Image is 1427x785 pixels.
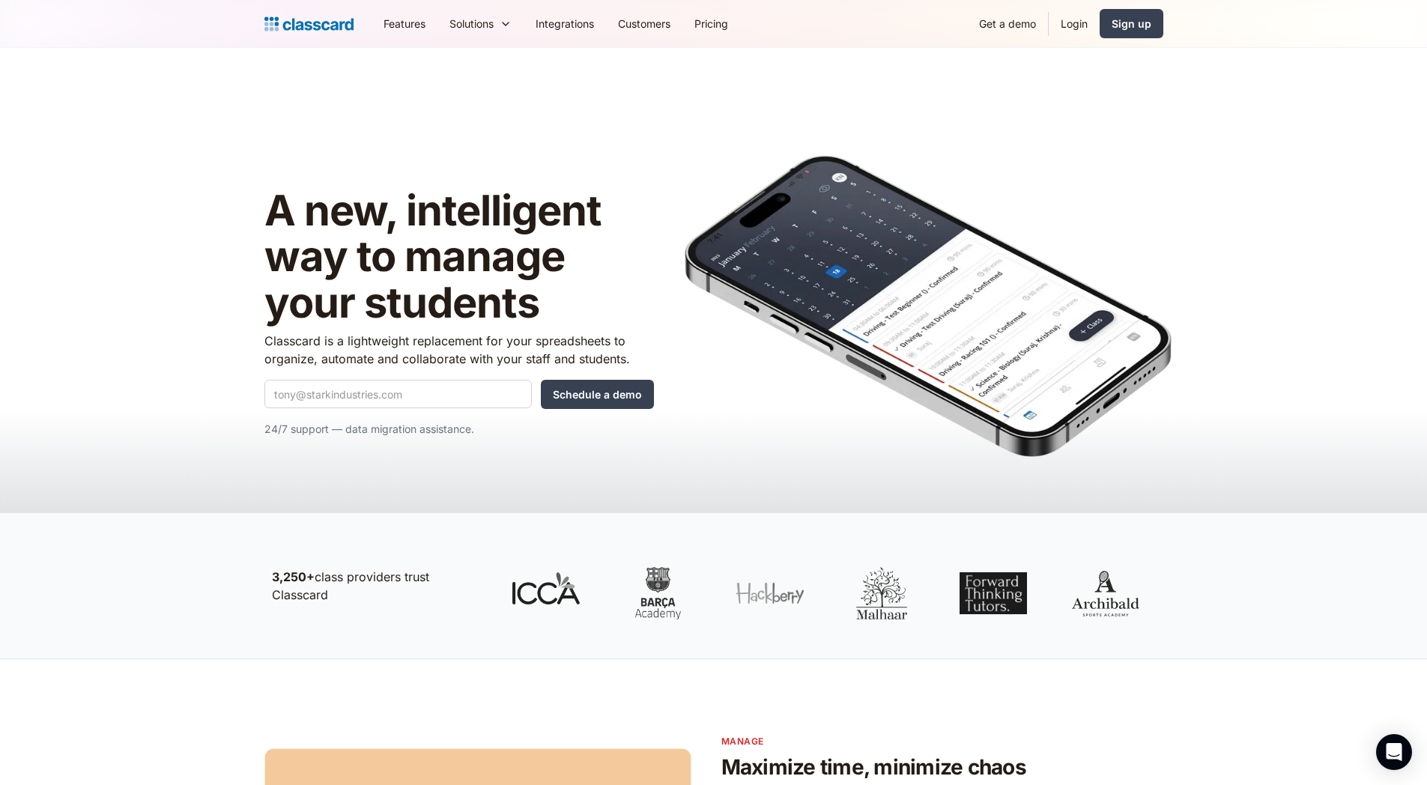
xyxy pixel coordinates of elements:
[437,7,524,40] div: Solutions
[264,13,354,34] a: Logo
[264,332,654,368] p: Classcard is a lightweight replacement for your spreadsheets to organize, automate and collaborat...
[606,7,682,40] a: Customers
[524,7,606,40] a: Integrations
[1100,9,1163,38] a: Sign up
[541,380,654,409] input: Schedule a demo
[272,568,482,604] p: class providers trust Classcard
[1112,16,1151,31] div: Sign up
[682,7,740,40] a: Pricing
[272,569,315,584] strong: 3,250+
[264,420,654,438] p: 24/7 support — data migration assistance.
[721,754,1163,781] h2: Maximize time, minimize chaos
[264,188,654,327] h1: A new, intelligent way to manage your students
[721,734,1163,748] p: Manage
[449,16,494,31] div: Solutions
[264,380,532,408] input: tony@starkindustries.com
[1049,7,1100,40] a: Login
[264,380,654,409] form: Quick Demo Form
[967,7,1048,40] a: Get a demo
[372,7,437,40] a: Features
[1376,734,1412,770] div: Open Intercom Messenger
